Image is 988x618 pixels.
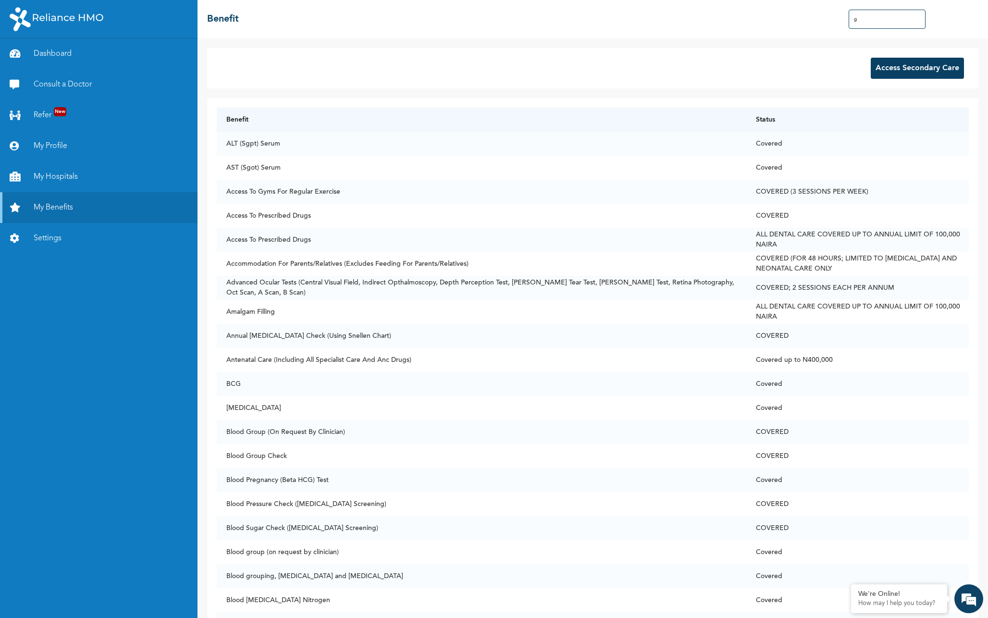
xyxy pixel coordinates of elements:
[217,588,746,612] td: Blood [MEDICAL_DATA] Nitrogen
[746,228,969,252] td: ALL DENTAL CARE COVERED UP TO ANNUAL LIMIT OF 100,000 NAIRA
[746,156,969,180] td: Covered
[217,420,746,444] td: Blood Group (On Request By Clinician)
[217,396,746,420] td: [MEDICAL_DATA]
[94,326,184,356] div: FAQs
[10,7,103,31] img: RelianceHMO's Logo
[5,292,183,326] textarea: Type your message and hit 'Enter'
[746,276,969,300] td: COVERED; 2 SESSIONS EACH PER ANNUM
[217,324,746,348] td: Annual [MEDICAL_DATA] Check (Using Snellen Chart)
[746,180,969,204] td: COVERED (3 SESSIONS PER WEEK)
[746,588,969,612] td: Covered
[217,516,746,540] td: Blood Sugar Check ([MEDICAL_DATA] Screening)
[217,180,746,204] td: Access To Gyms For Regular Exercise
[217,228,746,252] td: Access To Prescribed Drugs
[217,492,746,516] td: Blood Pressure Check ([MEDICAL_DATA] Screening)
[746,372,969,396] td: Covered
[746,324,969,348] td: COVERED
[217,348,746,372] td: Antenatal Care (Including All Specialist Care And Anc Drugs)
[217,300,746,324] td: Amalgam Filling
[746,540,969,564] td: Covered
[746,396,969,420] td: Covered
[849,10,926,29] input: Search Benefits...
[858,600,940,607] p: How may I help you today?
[54,107,66,116] span: New
[746,132,969,156] td: Covered
[5,343,94,349] span: Conversation
[746,108,969,132] th: Status
[217,468,746,492] td: Blood Pregnancy (Beta HCG) Test
[217,540,746,564] td: Blood group (on request by clinician)
[746,204,969,228] td: COVERED
[217,444,746,468] td: Blood Group Check
[217,252,746,276] td: Accommodation For Parents/Relatives (Excludes Feeding For Parents/Relatives)
[871,58,964,79] button: Access Secondary Care
[746,468,969,492] td: Covered
[56,136,133,233] span: We're online!
[746,444,969,468] td: COVERED
[217,564,746,588] td: Blood grouping, [MEDICAL_DATA] and [MEDICAL_DATA]
[746,348,969,372] td: Covered up to N400,000
[217,156,746,180] td: AST (Sgot) Serum
[207,12,239,26] h2: Benefit
[746,564,969,588] td: Covered
[50,54,161,66] div: Chat with us now
[858,590,940,598] div: We're Online!
[746,300,969,324] td: ALL DENTAL CARE COVERED UP TO ANNUAL LIMIT OF 100,000 NAIRA
[217,372,746,396] td: BCG
[746,252,969,276] td: COVERED (FOR 48 HOURS; LIMITED TO [MEDICAL_DATA] AND NEONATAL CARE ONLY
[746,420,969,444] td: COVERED
[217,276,746,300] td: Advanced Ocular Tests (Central Visual Field, Indirect Opthalmoscopy, Depth Perception Test, [PERS...
[158,5,181,28] div: Minimize live chat window
[18,48,39,72] img: d_794563401_company_1708531726252_794563401
[217,108,746,132] th: Benefit
[217,132,746,156] td: ALT (Sgpt) Serum
[746,516,969,540] td: COVERED
[746,492,969,516] td: COVERED
[217,204,746,228] td: Access To Prescribed Drugs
